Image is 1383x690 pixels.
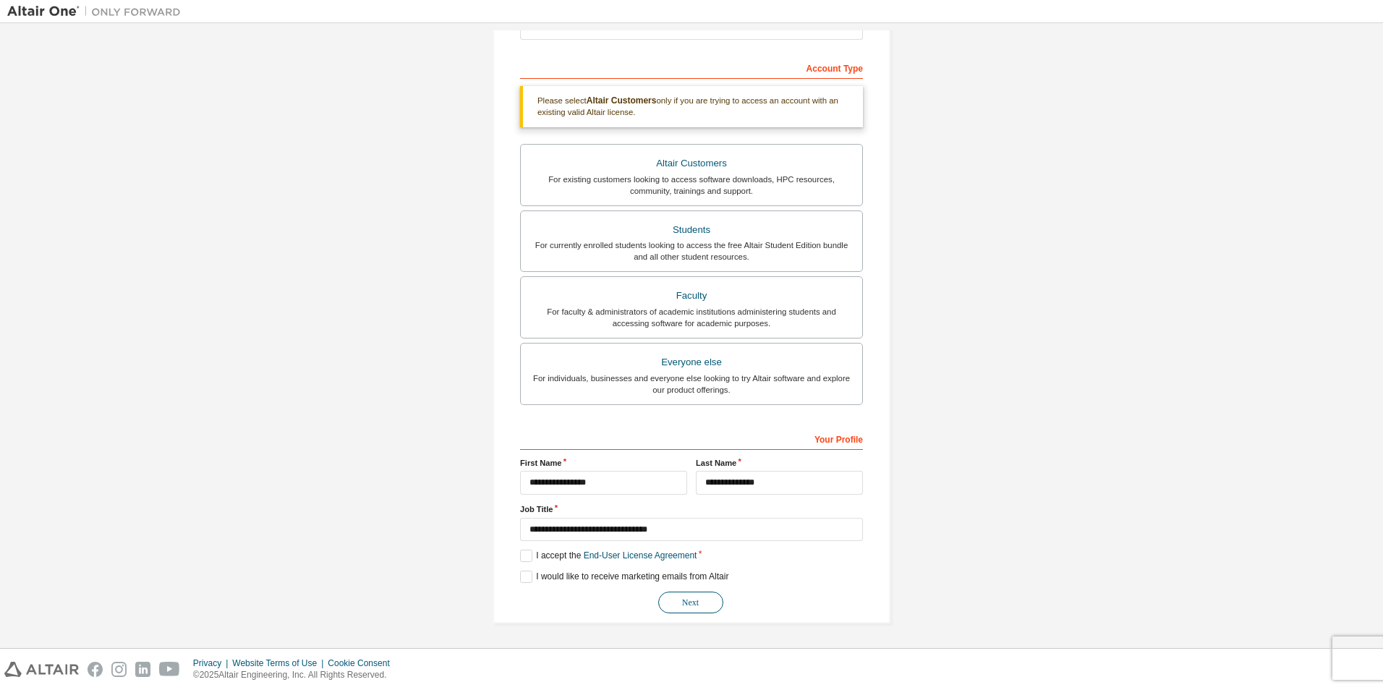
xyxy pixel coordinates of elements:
[529,220,854,240] div: Students
[584,550,697,561] a: End-User License Agreement
[658,592,723,613] button: Next
[135,662,150,677] img: linkedin.svg
[111,662,127,677] img: instagram.svg
[520,550,697,562] label: I accept the
[520,457,687,469] label: First Name
[529,239,854,263] div: For currently enrolled students looking to access the free Altair Student Edition bundle and all ...
[193,657,232,669] div: Privacy
[4,662,79,677] img: altair_logo.svg
[520,503,863,515] label: Job Title
[232,657,328,669] div: Website Terms of Use
[587,95,657,106] b: Altair Customers
[529,306,854,329] div: For faculty & administrators of academic institutions administering students and accessing softwa...
[529,372,854,396] div: For individuals, businesses and everyone else looking to try Altair software and explore our prod...
[529,286,854,306] div: Faculty
[520,427,863,450] div: Your Profile
[88,662,103,677] img: facebook.svg
[529,352,854,372] div: Everyone else
[159,662,180,677] img: youtube.svg
[520,56,863,79] div: Account Type
[529,153,854,174] div: Altair Customers
[328,657,398,669] div: Cookie Consent
[193,669,399,681] p: © 2025 Altair Engineering, Inc. All Rights Reserved.
[520,86,863,127] div: Please select only if you are trying to access an account with an existing valid Altair license.
[520,571,728,583] label: I would like to receive marketing emails from Altair
[7,4,188,19] img: Altair One
[696,457,863,469] label: Last Name
[529,174,854,197] div: For existing customers looking to access software downloads, HPC resources, community, trainings ...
